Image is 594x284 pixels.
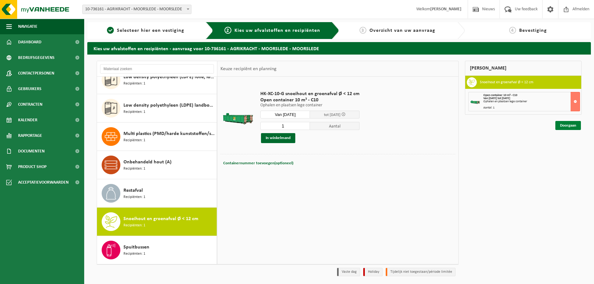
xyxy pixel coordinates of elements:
button: Low density polyethyleen (LDPE) folie, los, naturel Recipiënten: 1 [97,66,217,94]
span: Containernummer toevoegen(optioneel) [223,161,293,165]
button: Multi plastics (PMD/harde kunststoffen/spanbanden/EPS/folie naturel/folie gemengd) Recipiënten: 1 [97,123,217,151]
span: Kalender [18,112,37,128]
h2: Kies uw afvalstoffen en recipiënten - aanvraag voor 10-736161 - AGRIKRACHT - MOORSLEDE - MOORSLEDE [87,42,591,54]
h3: Snoeihout en groenafval Ø < 12 cm [480,77,534,87]
span: Acceptatievoorwaarden [18,175,69,190]
span: Open container 10 m³ - C10 [483,94,517,97]
button: Onbehandeld hout (A) Recipiënten: 1 [97,151,217,179]
span: Contactpersonen [18,65,54,81]
span: Bedrijfsgegevens [18,50,55,65]
span: Multi plastics (PMD/harde kunststoffen/spanbanden/EPS/folie naturel/folie gemengd) [123,130,215,137]
span: Product Shop [18,159,46,175]
button: Spuitbussen Recipiënten: 1 [97,236,217,264]
span: Open container 10 m³ - C10 [260,97,360,103]
span: Documenten [18,143,45,159]
span: Navigatie [18,19,37,34]
span: Recipiënten: 1 [123,251,145,257]
span: Spuitbussen [123,243,149,251]
span: 3 [360,27,366,34]
span: 10-736161 - AGRIKRACHT - MOORSLEDE - MOORSLEDE [83,5,191,14]
span: Rapportage [18,128,42,143]
span: Aantal [310,122,360,130]
button: Restafval Recipiënten: 1 [97,179,217,208]
span: Snoeihout en groenafval Ø < 12 cm [123,215,198,223]
span: Recipiënten: 1 [123,109,145,115]
button: Containernummer toevoegen(optioneel) [223,159,294,168]
span: Selecteer hier een vestiging [117,28,184,33]
span: Kies uw afvalstoffen en recipiënten [234,28,320,33]
span: Contracten [18,97,42,112]
button: Snoeihout en groenafval Ø < 12 cm Recipiënten: 1 [97,208,217,236]
span: Overzicht van uw aanvraag [369,28,435,33]
span: Recipiënten: 1 [123,223,145,229]
span: Restafval [123,187,143,194]
span: 10-736161 - AGRIKRACHT - MOORSLEDE - MOORSLEDE [82,5,191,14]
div: Ophalen en plaatsen lege container [483,100,580,103]
strong: [PERSON_NAME] [430,7,461,12]
div: [PERSON_NAME] [465,61,582,76]
span: Low density polyethyleen (LDPE) folie, los, naturel [123,73,215,81]
div: Keuze recipiënt en planning [217,61,280,77]
span: Recipiënten: 1 [123,137,145,143]
input: Materiaal zoeken [100,64,214,74]
span: Recipiënten: 1 [123,194,145,200]
span: Dashboard [18,34,41,50]
span: 1 [107,27,114,34]
button: In winkelmand [261,133,295,143]
span: Recipiënten: 1 [123,166,145,172]
span: 2 [225,27,231,34]
span: tot [DATE] [324,113,340,117]
span: Low density polyethyleen (LDPE) landbouwfolie, gemengd , los [123,102,215,109]
button: Low density polyethyleen (LDPE) landbouwfolie, gemengd , los Recipiënten: 1 [97,94,217,123]
span: Bevestiging [519,28,547,33]
span: Onbehandeld hout (A) [123,158,171,166]
li: Tijdelijk niet toegestaan/période limitée [386,268,456,276]
a: Doorgaan [555,121,581,130]
span: Recipiënten: 1 [123,81,145,87]
p: Ophalen en plaatsen lege container [260,103,360,108]
li: Vaste dag [337,268,360,276]
span: 4 [509,27,516,34]
strong: Van [DATE] tot [DATE] [483,97,510,100]
li: Holiday [363,268,383,276]
input: Selecteer datum [260,111,310,118]
span: Gebruikers [18,81,41,97]
span: HK-XC-10-G snoeihout en groenafval Ø < 12 cm [260,91,360,97]
a: 1Selecteer hier een vestiging [90,27,201,34]
div: Aantal: 1 [483,106,580,109]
